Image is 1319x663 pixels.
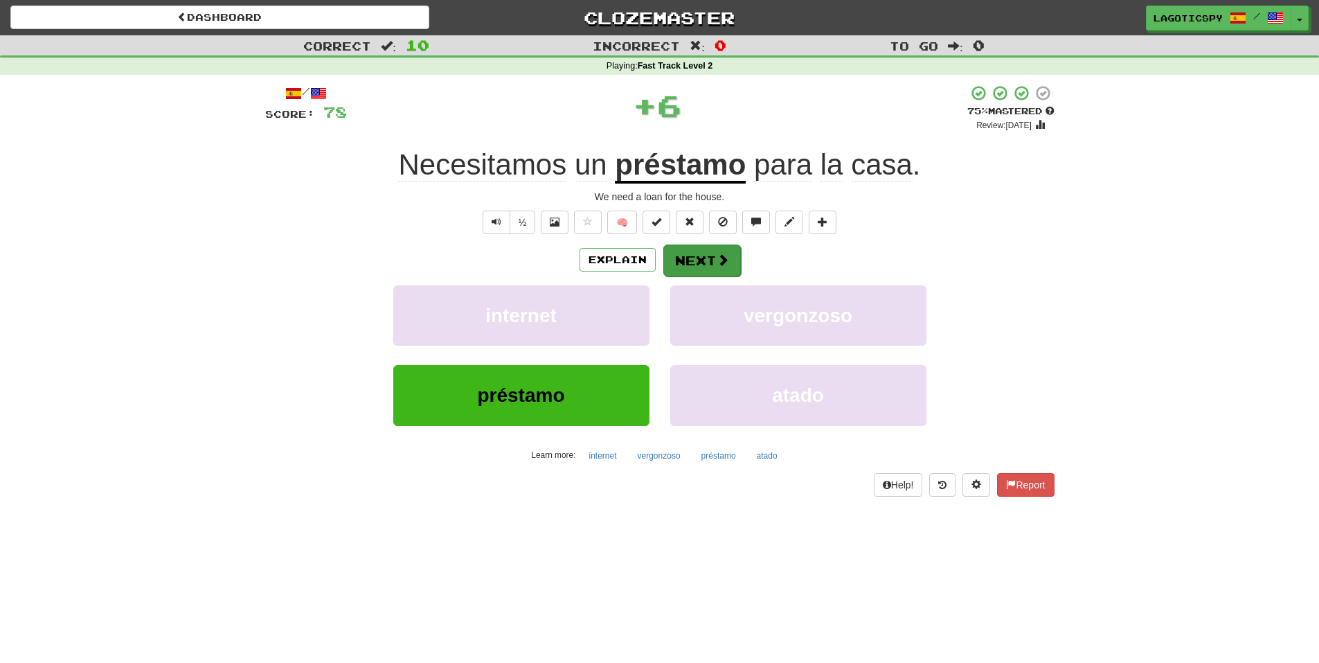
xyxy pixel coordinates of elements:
[772,384,824,406] span: atado
[510,211,536,234] button: ½
[574,211,602,234] button: Favorite sentence (alt+f)
[967,105,1055,118] div: Mastered
[323,103,347,121] span: 78
[976,121,1032,130] small: Review: [DATE]
[809,211,836,234] button: Add to collection (alt+a)
[670,365,926,425] button: atado
[10,6,429,29] a: Dashboard
[690,40,705,52] span: :
[948,40,963,52] span: :
[393,285,649,346] button: internet
[303,39,371,53] span: Correct
[670,285,926,346] button: vergonzoso
[967,105,988,116] span: 75 %
[398,148,566,182] span: Necesitamos
[746,148,920,182] span: .
[593,39,680,53] span: Incorrect
[615,148,746,184] u: préstamo
[997,473,1054,497] button: Report
[851,148,913,182] span: casa
[541,211,568,234] button: Show image (alt+x)
[929,473,955,497] button: Round history (alt+y)
[480,211,536,234] div: Text-to-speech controls
[694,445,744,466] button: préstamo
[754,148,812,182] span: para
[265,85,347,102] div: /
[607,211,637,234] button: 🧠
[581,445,624,466] button: internet
[450,6,869,30] a: Clozemaster
[1154,12,1223,24] span: lagoticspy
[406,37,429,53] span: 10
[1253,11,1260,21] span: /
[633,85,657,126] span: +
[630,445,688,466] button: vergonzoso
[265,108,315,120] span: Score:
[715,37,726,53] span: 0
[477,384,564,406] span: préstamo
[744,305,852,326] span: vergonzoso
[973,37,985,53] span: 0
[580,248,656,272] button: Explain
[874,473,923,497] button: Help!
[657,88,681,123] span: 6
[820,148,843,182] span: la
[265,190,1055,204] div: We need a loan for the house.
[483,211,510,234] button: Play sentence audio (ctl+space)
[485,305,557,326] span: internet
[775,211,803,234] button: Edit sentence (alt+d)
[575,148,607,182] span: un
[890,39,938,53] span: To go
[1146,6,1291,30] a: lagoticspy /
[393,365,649,425] button: préstamo
[381,40,396,52] span: :
[709,211,737,234] button: Ignore sentence (alt+i)
[749,445,785,466] button: atado
[531,450,575,460] small: Learn more:
[643,211,670,234] button: Set this sentence to 100% Mastered (alt+m)
[638,61,713,71] strong: Fast Track Level 2
[676,211,703,234] button: Reset to 0% Mastered (alt+r)
[663,245,741,276] button: Next
[742,211,770,234] button: Discuss sentence (alt+u)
